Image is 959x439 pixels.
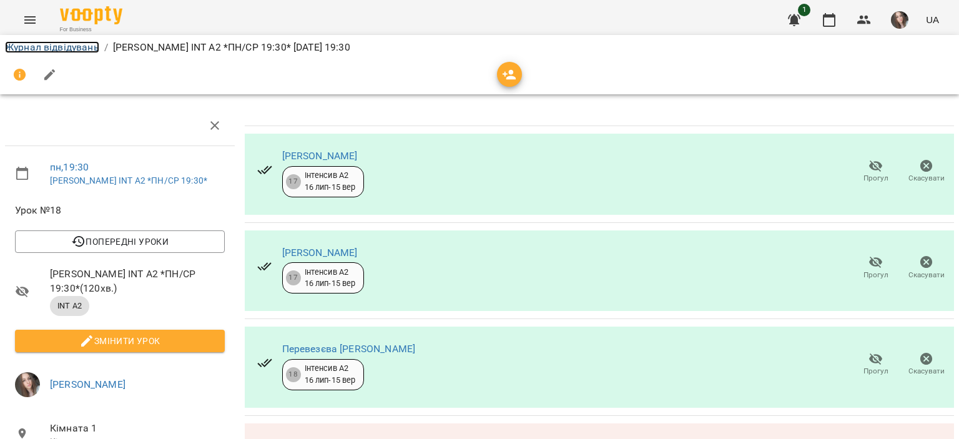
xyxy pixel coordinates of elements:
span: Скасувати [908,366,945,377]
div: Інтенсив А2 16 лип - 15 вер [305,170,356,193]
span: Кімната 1 [50,421,225,436]
button: Попередні уроки [15,230,225,253]
a: Журнал відвідувань [5,41,99,53]
span: Попередні уроки [25,234,215,249]
a: пн , 19:30 [50,161,89,173]
a: [PERSON_NAME] [282,150,358,162]
img: Voopty Logo [60,6,122,24]
span: Прогул [863,173,888,184]
div: 17 [286,174,301,189]
span: 1 [798,4,810,16]
span: Прогул [863,270,888,280]
a: [PERSON_NAME] [282,247,358,259]
button: Скасувати [901,250,952,285]
button: Menu [15,5,45,35]
a: Перевезєва [PERSON_NAME] [282,343,416,355]
a: [PERSON_NAME] [50,378,125,390]
button: Прогул [850,347,901,382]
span: INT А2 [50,300,89,312]
nav: breadcrumb [5,40,954,55]
div: Інтенсив А2 16 лип - 15 вер [305,363,356,386]
span: For Business [60,26,122,34]
span: Скасувати [908,173,945,184]
img: f6374287e352a2e74eca4bf889e79d1e.jpg [891,11,908,29]
span: UA [926,13,939,26]
span: Урок №18 [15,203,225,218]
button: Прогул [850,154,901,189]
span: [PERSON_NAME] INT А2 *ПН/СР 19:30* ( 120 хв. ) [50,267,225,296]
span: Змінити урок [25,333,215,348]
p: [PERSON_NAME] INT А2 *ПН/СР 19:30* [DATE] 19:30 [113,40,350,55]
img: f6374287e352a2e74eca4bf889e79d1e.jpg [15,372,40,397]
li: / [104,40,108,55]
a: [PERSON_NAME] INT А2 *ПН/СР 19:30* [50,175,207,185]
div: 18 [286,367,301,382]
button: Змінити урок [15,330,225,352]
button: Скасувати [901,347,952,382]
div: 17 [286,270,301,285]
button: Скасувати [901,154,952,189]
div: Інтенсив А2 16 лип - 15 вер [305,267,356,290]
button: Прогул [850,250,901,285]
span: Прогул [863,366,888,377]
button: UA [921,8,944,31]
span: Скасувати [908,270,945,280]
